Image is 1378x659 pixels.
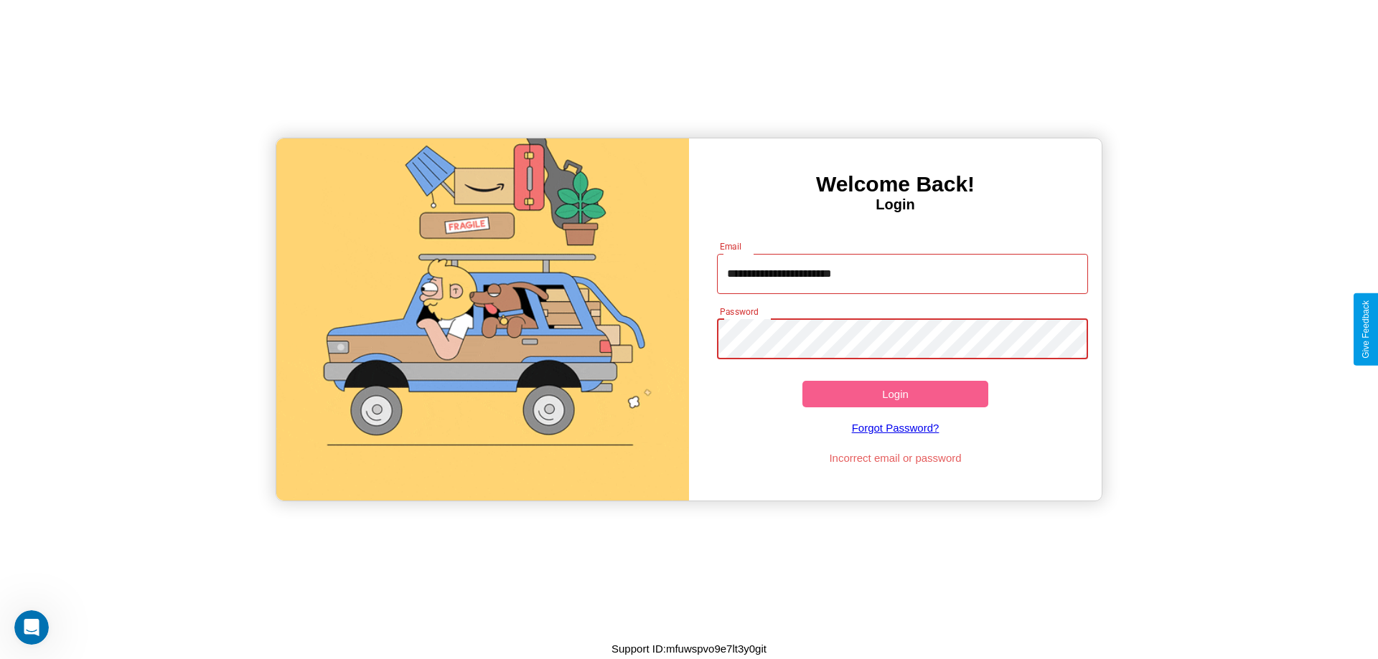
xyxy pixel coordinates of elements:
p: Incorrect email or password [710,448,1082,468]
label: Password [720,305,758,318]
button: Login [802,381,988,407]
label: Email [720,240,742,252]
img: gif [276,138,689,501]
h4: Login [689,196,1102,213]
p: Support ID: mfuwspvo9e7lt3y0git [611,639,767,658]
h3: Welcome Back! [689,172,1102,196]
iframe: Intercom live chat [14,610,49,645]
a: Forgot Password? [710,407,1082,448]
div: Give Feedback [1361,300,1371,359]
